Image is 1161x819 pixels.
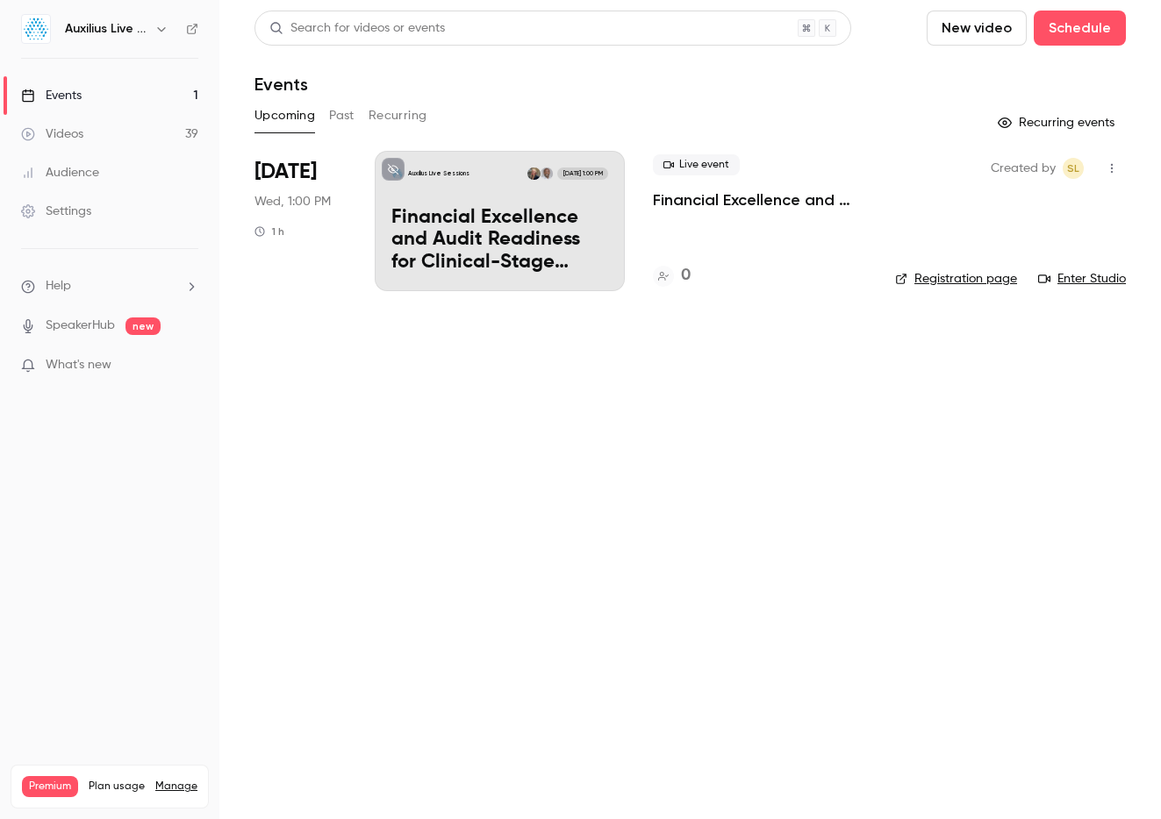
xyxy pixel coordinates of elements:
a: 0 [653,264,691,288]
span: Live event [653,154,740,175]
h6: Auxilius Live Sessions [65,20,147,38]
img: Ousmane Caba [541,167,553,180]
div: Oct 29 Wed, 1:00 PM (America/New York) [254,151,347,291]
li: help-dropdown-opener [21,277,198,296]
a: Financial Excellence and Audit Readiness for Clinical-Stage Biopharma Auxilius Live SessionsOusma... [375,151,625,291]
p: Financial Excellence and Audit Readiness for Clinical-Stage Biopharma [391,207,608,274]
a: SpeakerHub [46,317,115,335]
img: Auxilius Live Sessions [22,15,50,43]
span: Plan usage [89,780,145,794]
button: Recurring [369,102,427,130]
a: Manage [155,780,197,794]
span: What's new [46,356,111,374]
button: New video [927,11,1027,46]
h4: 0 [681,264,691,288]
div: Search for videos or events [269,19,445,38]
span: SL [1067,158,1079,179]
div: Videos [21,125,83,143]
div: Settings [21,203,91,220]
button: Recurring events [990,109,1126,137]
span: [DATE] 1:00 PM [557,167,607,180]
div: Events [21,87,82,104]
a: Financial Excellence and Audit Readiness for Clinical-Stage Biopharma [653,189,867,210]
div: Audience [21,164,99,182]
span: Premium [22,776,78,797]
span: Wed, 1:00 PM [254,193,331,210]
p: Auxilius Live Sessions [408,169,469,178]
span: new [125,317,161,335]
a: Enter Studio [1038,270,1126,288]
span: Help [46,277,71,296]
span: [DATE] [254,158,317,186]
a: Registration page [895,270,1017,288]
button: Schedule [1034,11,1126,46]
h1: Events [254,74,308,95]
button: Upcoming [254,102,315,130]
img: Erin Warner Guill [527,167,540,180]
button: Past [329,102,355,130]
span: Created by [991,158,1056,179]
span: Sharon Langan [1063,158,1084,179]
div: 1 h [254,224,284,239]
